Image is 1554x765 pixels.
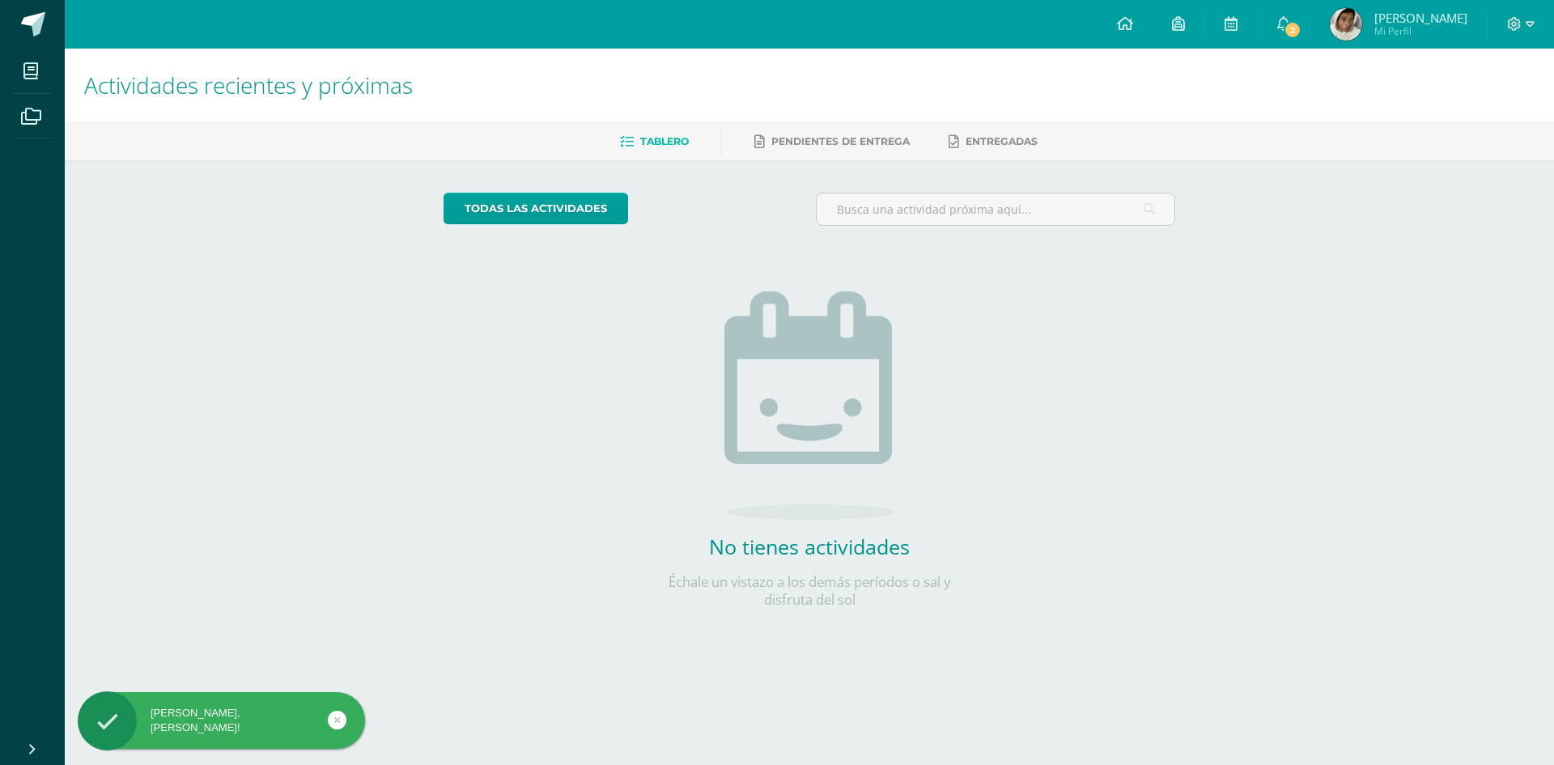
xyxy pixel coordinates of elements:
p: Échale un vistazo a los demás períodos o sal y disfruta del sol [647,573,971,609]
a: Tablero [620,129,689,155]
span: Actividades recientes y próximas [84,70,413,100]
div: [PERSON_NAME], [PERSON_NAME]! [78,706,365,735]
img: 4dfe3dea92f6d6ca13907aa9b8b83246.png [1330,8,1362,40]
span: Tablero [640,135,689,147]
h2: No tienes actividades [647,533,971,560]
span: Entregadas [966,135,1038,147]
span: 2 [1284,21,1301,39]
span: [PERSON_NAME] [1374,10,1467,26]
a: Entregadas [949,129,1038,155]
a: todas las Actividades [444,193,628,224]
input: Busca una actividad próxima aquí... [817,193,1175,225]
a: Pendientes de entrega [754,129,910,155]
span: Pendientes de entrega [771,135,910,147]
img: no_activities.png [724,291,894,520]
span: Mi Perfil [1374,24,1467,38]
